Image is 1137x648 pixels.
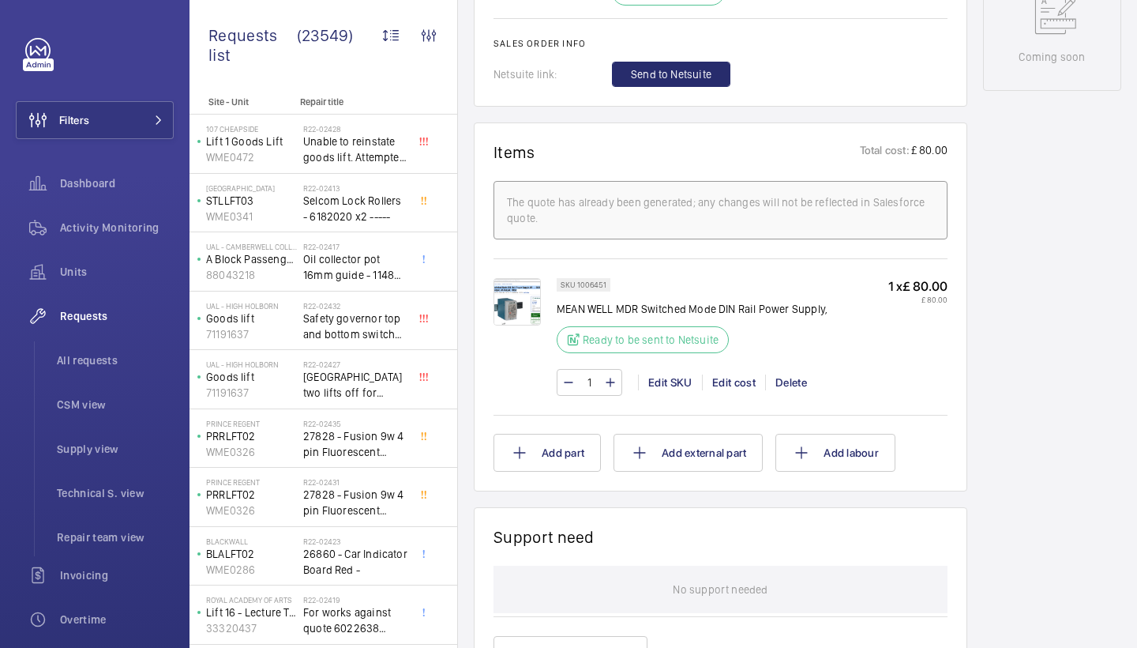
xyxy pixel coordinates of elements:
[206,537,297,546] p: Blackwall
[303,369,407,401] span: [GEOGRAPHIC_DATA] two lifts off for safety governor rope switches at top and bottom. Immediate de...
[206,503,297,518] p: WME0326
[303,134,407,165] span: Unable to reinstate goods lift. Attempted to swap control boards with PL2, no difference. Technic...
[493,278,541,326] img: 0Io9tZ1r7i8Vh8k_wmle6qBLaGkM2irbMBTTPZrf047cG4Hp.png
[59,112,89,128] span: Filters
[60,308,174,324] span: Requests
[206,326,297,342] p: 71191637
[206,251,297,267] p: A Block Passenger Lift 2 (B) L/H
[206,193,297,209] p: STLLFT03
[860,142,910,162] p: Total cost:
[206,620,297,636] p: 33320437
[303,124,407,134] h2: R22-02428
[206,301,297,311] p: UAL - High Holborn
[303,487,407,518] span: 27828 - Fusion 9w 4 pin Fluorescent Lamp / Bulb - Used on Prince regent lift No2 car top test con...
[493,527,595,547] h1: Support need
[208,25,297,65] span: Requests list
[303,546,407,578] span: 26860 - Car Indicator Board Red -
[303,311,407,342] span: Safety governor top and bottom switches not working from an immediate defect. Lift passenger lift...
[57,485,174,501] span: Technical S. view
[206,419,297,428] p: Prince Regent
[303,537,407,546] h2: R22-02423
[765,375,816,390] div: Delete
[206,385,297,401] p: 71191637
[910,142,947,162] p: £ 80.00
[775,434,895,472] button: Add labour
[303,428,407,460] span: 27828 - Fusion 9w 4 pin Fluorescent Lamp / Bulb - Used on Prince regent lift No2 car top test con...
[557,301,827,317] p: MEAN WELL MDR Switched Mode DIN Rail Power Supply,
[206,428,297,444] p: PRRLFT02
[303,605,407,636] span: For works against quote 6022638 @£2197.00
[206,369,297,385] p: Goods lift
[57,441,174,457] span: Supply view
[303,360,407,369] h2: R22-02427
[631,66,711,82] span: Send to Netsuite
[303,242,407,251] h2: R22-02417
[206,124,297,134] p: 107 Cheapside
[303,193,407,224] span: Selcom Lock Rollers - 6182020 x2 -----
[206,477,297,487] p: Prince Regent
[612,62,730,87] button: Send to Netsuite
[206,149,297,165] p: WME0472
[206,360,297,369] p: UAL - High Holborn
[493,142,535,162] h1: Items
[60,612,174,627] span: Overtime
[60,264,174,280] span: Units
[303,595,407,605] h2: R22-02419
[507,194,934,226] div: The quote has already been generated; any changes will not be reflected in Salesforce quote.
[206,209,297,224] p: WME0341
[60,220,174,235] span: Activity Monitoring
[493,434,601,472] button: Add part
[303,251,407,283] span: Oil collector pot 16mm guide - 11482 x2
[303,183,407,193] h2: R22-02413
[57,529,174,545] span: Repair team view
[206,242,297,251] p: UAL - Camberwell College of Arts
[1019,49,1085,65] p: Coming soon
[303,301,407,311] h2: R22-02432
[206,134,297,149] p: Lift 1 Goods Lift
[206,595,297,605] p: royal academy of arts
[206,562,297,578] p: WME0286
[206,605,297,620] p: Lift 16 - Lecture Theater Disabled Lift ([PERSON_NAME]) ([GEOGRAPHIC_DATA] )
[493,38,947,49] h2: Sales order info
[206,267,297,283] p: 88043218
[303,419,407,428] h2: R22-02435
[206,183,297,193] p: [GEOGRAPHIC_DATA]
[60,567,174,583] span: Invoicing
[206,487,297,503] p: PRRLFT02
[206,546,297,562] p: BLALFT02
[888,295,947,304] p: £ 80.00
[16,101,174,139] button: Filters
[300,96,404,107] p: Repair title
[57,397,174,413] span: CSM view
[702,375,765,390] div: Edit cost
[888,278,947,295] p: 1 x £ 80.00
[57,352,174,368] span: All requests
[206,444,297,460] p: WME0326
[206,311,297,326] p: Goods lift
[561,282,606,288] p: SKU 1006451
[673,566,767,613] p: No support needed
[189,96,294,107] p: Site - Unit
[60,175,174,191] span: Dashboard
[614,434,763,472] button: Add external part
[638,375,702,390] div: Edit SKU
[583,332,719,348] p: Ready to be sent to Netsuite
[303,477,407,487] h2: R22-02431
